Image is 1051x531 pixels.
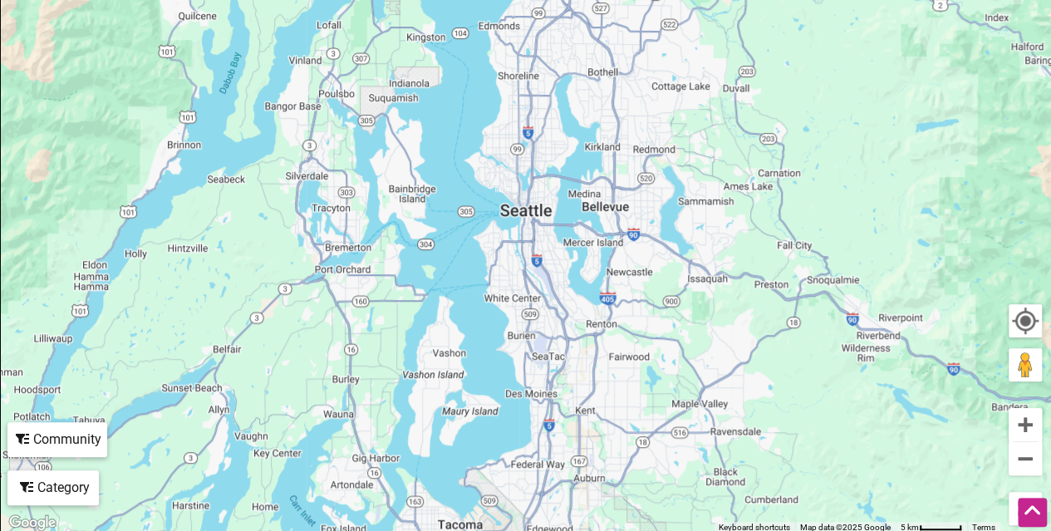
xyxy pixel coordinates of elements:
[1009,408,1042,441] button: Zoom in
[7,422,107,457] div: Filter by Community
[1009,304,1042,337] button: Your Location
[1009,442,1042,475] button: Zoom out
[1008,491,1043,526] button: Toggle fullscreen view
[1018,498,1047,527] div: Scroll Back to Top
[1009,348,1042,381] button: Drag Pegman onto the map to open Street View
[9,472,97,504] div: Category
[9,424,106,455] div: Community
[7,470,99,505] div: Filter by category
